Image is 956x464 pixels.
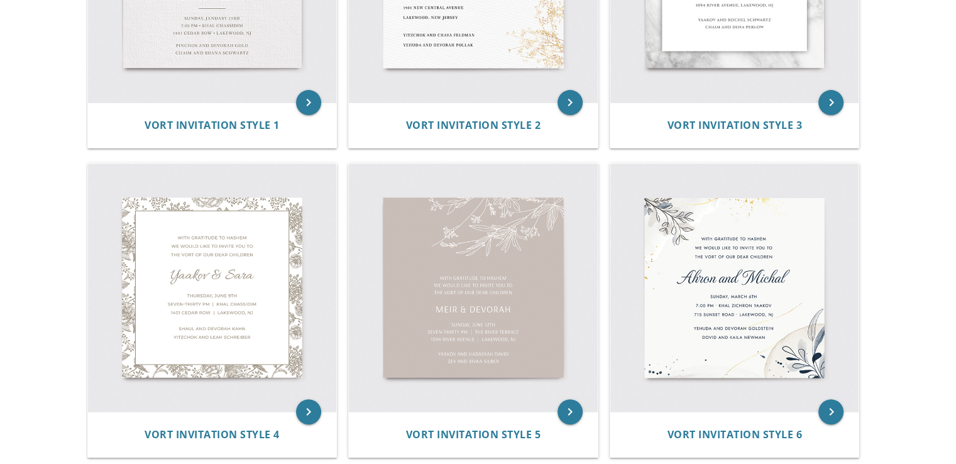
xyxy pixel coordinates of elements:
[145,119,280,131] a: Vort Invitation Style 1
[667,118,802,132] span: Vort Invitation Style 3
[558,90,583,115] a: keyboard_arrow_right
[406,118,541,132] span: Vort Invitation Style 2
[406,429,541,441] a: Vort Invitation Style 5
[296,90,321,115] a: keyboard_arrow_right
[145,429,280,441] a: Vort Invitation Style 4
[145,118,280,132] span: Vort Invitation Style 1
[667,428,802,441] span: Vort Invitation Style 6
[349,163,598,412] img: Vort Invitation Style 5
[818,90,843,115] a: keyboard_arrow_right
[145,428,280,441] span: Vort Invitation Style 4
[667,119,802,131] a: Vort Invitation Style 3
[667,429,802,441] a: Vort Invitation Style 6
[406,119,541,131] a: Vort Invitation Style 2
[610,163,859,412] img: Vort Invitation Style 6
[558,399,583,424] a: keyboard_arrow_right
[88,163,337,412] img: Vort Invitation Style 4
[818,399,843,424] a: keyboard_arrow_right
[296,399,321,424] a: keyboard_arrow_right
[406,428,541,441] span: Vort Invitation Style 5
